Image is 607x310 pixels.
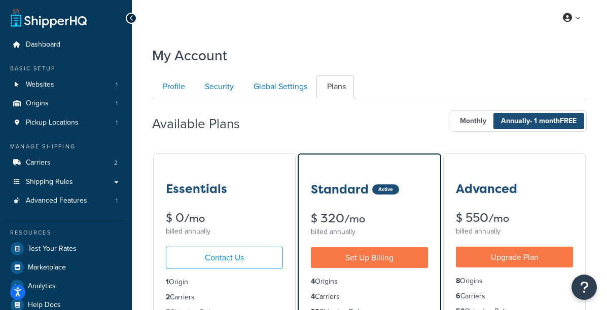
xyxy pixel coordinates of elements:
li: Origins [311,276,428,287]
div: $ 320 [311,212,428,225]
h2: Available Plans [152,117,255,131]
div: billed annually [456,224,573,239]
div: Manage Shipping [8,142,124,151]
a: Profile [152,75,193,98]
a: Origins 1 [8,94,124,113]
a: Dashboard [8,35,124,54]
li: Origins [456,276,573,287]
li: Carriers [456,291,573,302]
b: FREE [560,115,577,126]
div: $ 550 [456,212,573,224]
span: 1 [116,119,118,127]
a: Marketplace [8,258,124,277]
span: - 1 month [530,115,577,126]
strong: 2 [166,292,170,302]
strong: 8 [456,276,460,286]
span: Websites [26,81,54,89]
span: Annually [493,113,584,129]
a: Test Your Rates [8,240,124,258]
span: 2 [114,159,118,167]
a: Security [194,75,242,98]
li: Advanced Features [8,191,124,210]
span: 1 [116,99,118,108]
div: Basic Setup [8,64,124,73]
li: Origin [166,277,283,288]
span: Dashboard [26,41,60,49]
a: Advanced Features 1 [8,191,124,210]
span: Analytics [28,282,56,291]
div: Resources [8,228,124,237]
li: Carriers [166,292,283,303]
a: Contact Us [166,247,283,268]
li: Carriers [311,291,428,302]
li: Websites [8,75,124,94]
span: 1 [116,197,118,205]
h3: Advanced [456,182,517,196]
span: Carriers [26,159,51,167]
div: $ 0 [166,212,283,224]
strong: 4 [311,276,315,287]
button: Monthly Annually- 1 monthFREE [450,110,587,132]
span: 1 [116,81,118,89]
li: Pickup Locations [8,113,124,132]
a: Analytics [8,277,124,295]
small: /mo [488,211,509,225]
span: Shipping Rules [26,178,73,186]
a: Pickup Locations 1 [8,113,124,132]
a: Global Settings [243,75,315,98]
span: Marketplace [28,263,66,272]
button: Open Resource Center [572,275,597,300]
div: Active [372,184,399,195]
a: ShipperHQ Home [11,8,87,28]
a: Set Up Billing [311,247,428,268]
span: Pickup Locations [26,119,79,127]
div: billed annually [311,225,428,239]
strong: 6 [456,291,460,301]
h1: My Account [152,46,227,65]
strong: 4 [311,291,315,302]
a: Websites 1 [8,75,124,94]
div: billed annually [166,224,283,239]
small: /mo [184,211,205,225]
a: Carriers 2 [8,153,124,172]
span: Advanced Features [26,197,87,205]
li: Carriers [8,153,124,172]
strong: 1 [166,277,169,287]
h3: Standard [311,183,369,196]
span: Origins [26,99,49,108]
a: Shipping Rules [8,173,124,191]
a: Upgrade Plan [456,247,573,267]
h3: Essentials [166,182,227,196]
li: Origins [8,94,124,113]
span: Monthly [452,113,494,129]
span: Test Your Rates [28,245,77,253]
a: Plans [316,75,354,98]
span: Help Docs [28,301,61,309]
small: /mo [344,212,365,226]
